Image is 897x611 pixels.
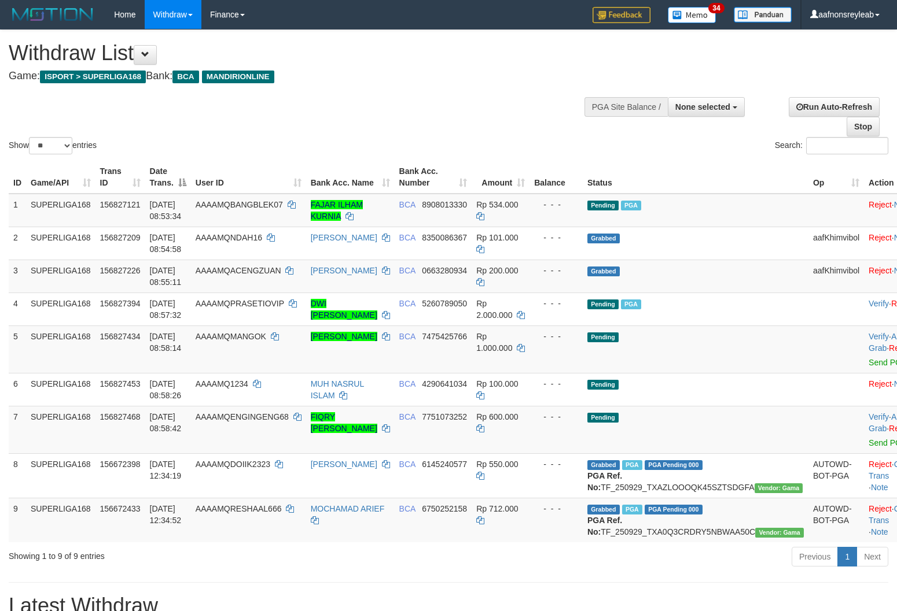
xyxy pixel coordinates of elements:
th: Amount: activate to sort column ascending [472,161,530,194]
span: MANDIRIONLINE [202,71,274,83]
span: Marked by aafnonsreyleab [621,201,641,210]
div: - - - [534,331,578,342]
span: AAAAMQPRASETIOVIP [196,299,284,308]
span: Copy 7751073252 to clipboard [422,412,467,421]
th: Balance [530,161,583,194]
span: AAAAMQACENGZUAN [196,266,281,275]
span: Copy 4290641034 to clipboard [422,379,467,388]
span: AAAAMQ1234 [196,379,248,388]
span: [DATE] 12:34:19 [150,460,182,480]
a: FIQRY [PERSON_NAME] [311,412,377,433]
span: Marked by aafsoycanthlai [622,460,642,470]
label: Search: [775,137,888,154]
span: Copy 6145240577 to clipboard [422,460,467,469]
span: [DATE] 08:58:14 [150,332,182,353]
span: BCA [399,504,416,513]
td: 7 [9,406,26,453]
div: - - - [534,378,578,390]
span: Rp 712.000 [476,504,518,513]
span: [DATE] 08:53:34 [150,200,182,221]
span: None selected [675,102,730,112]
a: [PERSON_NAME] [311,233,377,242]
td: aafKhimvibol [808,227,864,260]
span: 156827226 [100,266,141,275]
td: SUPERLIGA168 [26,227,95,260]
a: 1 [837,547,857,566]
td: SUPERLIGA168 [26,292,95,325]
span: Copy 7475425766 to clipboard [422,332,467,341]
span: BCA [172,71,198,83]
th: Game/API: activate to sort column ascending [26,161,95,194]
span: Rp 550.000 [476,460,518,469]
td: TF_250929_TXAZLOOOQK45SZTSDGFA [583,453,808,498]
div: Showing 1 to 9 of 9 entries [9,546,365,562]
span: Marked by aafsoycanthlai [622,505,642,514]
div: - - - [534,265,578,276]
a: Verify [869,299,889,308]
span: AAAAMQDOIIK2323 [196,460,270,469]
h4: Game: Bank: [9,71,586,82]
input: Search: [806,137,888,154]
a: Verify [869,412,889,421]
div: - - - [534,298,578,309]
a: Reject [869,233,892,242]
img: Button%20Memo.svg [668,7,716,23]
b: PGA Ref. No: [587,471,622,492]
a: [PERSON_NAME] [311,266,377,275]
span: [DATE] 08:55:11 [150,266,182,287]
span: [DATE] 08:58:42 [150,412,182,433]
span: BCA [399,266,416,275]
span: BCA [399,332,416,341]
select: Showentries [29,137,72,154]
span: Copy 6750252158 to clipboard [422,504,467,513]
span: AAAAMQBANGBLEK07 [196,200,283,209]
span: Pending [587,201,619,210]
span: PGA Pending [645,460,703,470]
td: SUPERLIGA168 [26,406,95,453]
td: 2 [9,227,26,260]
td: 8 [9,453,26,498]
b: PGA Ref. No: [587,516,622,536]
span: BCA [399,200,416,209]
span: Copy 5260789050 to clipboard [422,299,467,308]
a: Reject [869,379,892,388]
span: Rp 2.000.000 [476,299,512,320]
a: Note [871,483,888,492]
td: SUPERLIGA168 [26,498,95,542]
td: 3 [9,260,26,292]
img: MOTION_logo.png [9,6,97,23]
th: Bank Acc. Number: activate to sort column ascending [395,161,472,194]
span: [DATE] 12:34:52 [150,504,182,525]
th: Trans ID: activate to sort column ascending [95,161,145,194]
a: Stop [847,117,880,136]
span: 156672398 [100,460,141,469]
span: [DATE] 08:57:32 [150,299,182,320]
span: [DATE] 08:54:58 [150,233,182,254]
span: Rp 200.000 [476,266,518,275]
td: 9 [9,498,26,542]
a: FAJAR ILHAM KURNIA [311,200,363,221]
th: User ID: activate to sort column ascending [191,161,306,194]
a: [PERSON_NAME] [311,460,377,469]
span: Copy 8350086367 to clipboard [422,233,467,242]
span: Vendor URL: https://trx31.1velocity.biz [755,483,803,493]
a: DWI [PERSON_NAME] [311,299,377,320]
span: BCA [399,233,416,242]
div: - - - [534,411,578,423]
div: - - - [534,232,578,243]
span: 156827453 [100,379,141,388]
th: ID [9,161,26,194]
div: - - - [534,503,578,514]
td: SUPERLIGA168 [26,453,95,498]
a: Note [871,527,888,536]
span: [DATE] 08:58:26 [150,379,182,400]
span: Pending [587,332,619,342]
td: 5 [9,325,26,373]
span: Pending [587,380,619,390]
td: SUPERLIGA168 [26,373,95,406]
span: 156827121 [100,200,141,209]
img: Feedback.jpg [593,7,650,23]
span: Pending [587,299,619,309]
a: Reject [869,504,892,513]
div: - - - [534,458,578,470]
